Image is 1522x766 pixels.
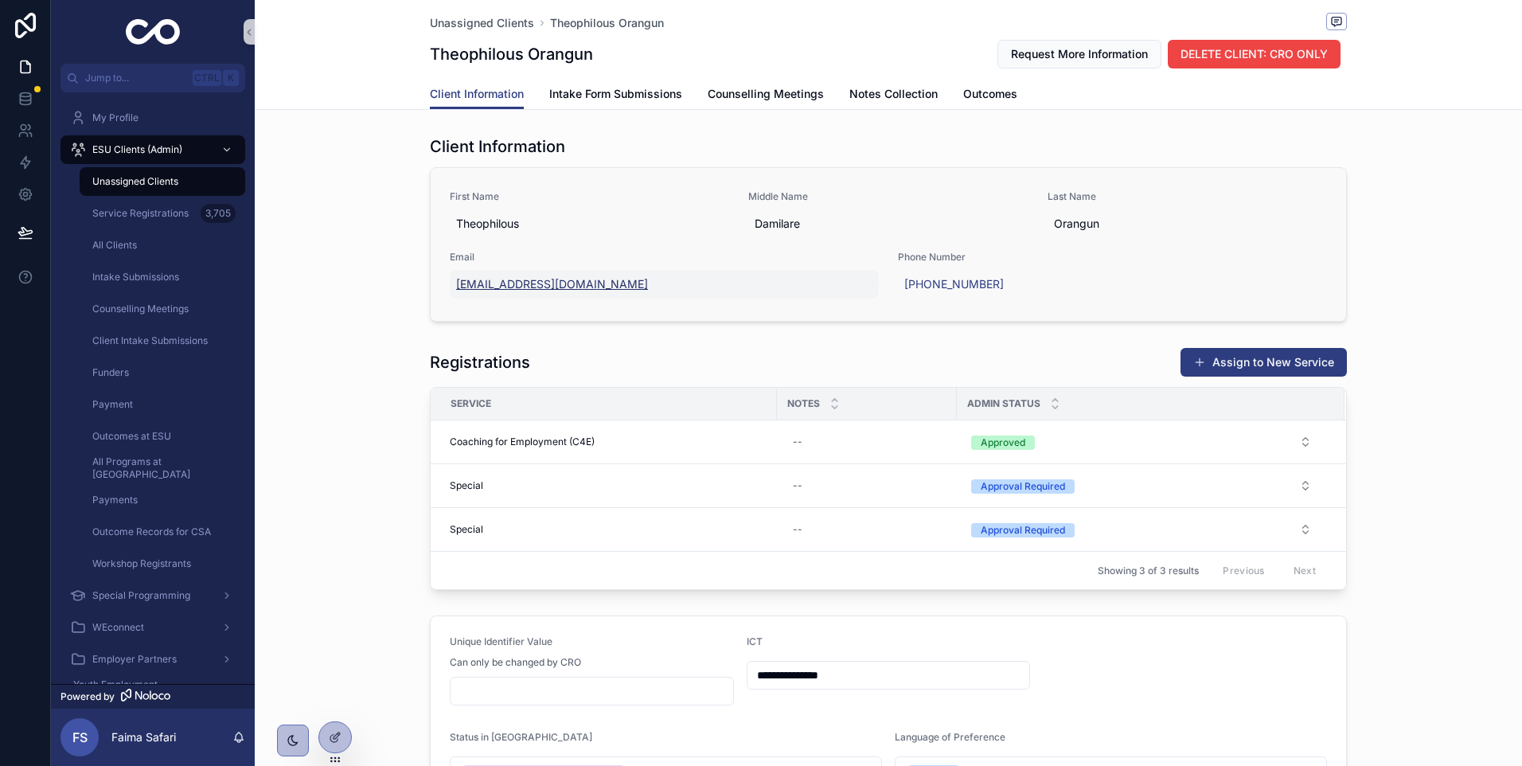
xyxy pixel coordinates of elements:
a: Unassigned Clients [80,167,245,196]
div: -- [793,436,802,448]
span: Admin Status [967,397,1040,410]
span: Request More Information [1011,46,1148,62]
span: FS [72,728,88,747]
span: Intake Form Submissions [549,86,682,102]
a: ESU Clients (Admin) [60,135,245,164]
button: Select Button [958,428,1325,456]
span: WEconnect [92,621,144,634]
span: Outcomes at ESU [92,430,171,443]
span: Workshop Registrants [92,557,191,570]
span: Unique Identifier Value [450,635,552,647]
img: App logo [126,19,181,45]
span: Orangun [1054,216,1321,232]
span: Youth Employment Connections [73,678,209,704]
span: Counselling Meetings [708,86,824,102]
p: Faima Safari [111,729,176,745]
span: Middle Name [748,190,1028,203]
a: WEconnect [60,613,245,642]
a: -- [786,473,947,498]
span: Service Registrations [92,207,189,220]
a: Theophilous Orangun [550,15,664,31]
a: Client Intake Submissions [80,326,245,355]
span: K [224,72,237,84]
span: First Name [450,190,729,203]
span: Theophilous [456,216,723,232]
div: -- [793,479,802,492]
span: Special [450,523,483,536]
span: ICT [747,635,763,647]
button: Select Button [958,471,1325,500]
a: Special Programming [60,581,245,610]
span: Email [450,251,879,264]
a: Payment [80,390,245,419]
a: Notes Collection [849,80,938,111]
a: Funders [80,358,245,387]
a: [EMAIL_ADDRESS][DOMAIN_NAME] [456,276,648,292]
span: All Programs at [GEOGRAPHIC_DATA] [92,455,229,481]
span: Notes Collection [849,86,938,102]
span: Powered by [60,690,115,703]
a: Select Button [958,471,1325,501]
span: Funders [92,366,129,379]
span: Showing 3 of 3 results [1098,565,1199,577]
a: -- [786,517,947,542]
button: Select Button [958,515,1325,544]
span: My Profile [92,111,139,124]
span: ESU Clients (Admin) [92,143,182,156]
span: Client Intake Submissions [92,334,208,347]
a: Outcome Records for CSA [80,518,245,546]
span: Special Programming [92,589,190,602]
div: 3,705 [201,204,236,223]
span: Special [450,479,483,492]
span: Counselling Meetings [92,303,189,315]
a: Coaching for Employment (C4E) [450,436,767,448]
button: Jump to...CtrlK [60,64,245,92]
span: Can only be changed by CRO [450,656,581,669]
span: Service [451,397,491,410]
a: Intake Submissions [80,263,245,291]
div: Approved [981,436,1025,450]
div: scrollable content [51,92,255,684]
span: Client Information [430,86,524,102]
a: Outcomes at ESU [80,422,245,451]
a: Select Button [958,427,1325,457]
a: First NameTheophilousMiddle NameDamilareLast NameOrangunEmail[EMAIL_ADDRESS][DOMAIN_NAME]Phone Nu... [431,168,1346,321]
a: Special [450,479,767,492]
a: Payments [80,486,245,514]
span: All Clients [92,239,137,252]
span: Ctrl [193,70,221,86]
h1: Registrations [430,351,530,373]
span: Employer Partners [92,653,177,666]
span: Damilare [755,216,1021,232]
a: Special [450,523,767,536]
a: All Clients [80,231,245,260]
span: Phone Number [898,251,1327,264]
a: Counselling Meetings [708,80,824,111]
a: Unassigned Clients [430,15,534,31]
span: Payment [92,398,133,411]
a: Outcomes [963,80,1017,111]
span: Outcome Records for CSA [92,526,211,538]
span: Unassigned Clients [92,175,178,188]
span: Coaching for Employment (C4E) [450,436,595,448]
a: Select Button [958,514,1325,545]
div: Approval Required [981,523,1065,537]
span: Notes [787,397,820,410]
h1: Theophilous Orangun [430,43,593,65]
span: Language of Preference [895,731,1005,743]
a: [PHONE_NUMBER] [904,276,1004,292]
button: Assign to New Service [1181,348,1347,377]
span: Intake Submissions [92,271,179,283]
button: DELETE CLIENT: CRO ONLY [1168,40,1341,68]
a: Intake Form Submissions [549,80,682,111]
a: My Profile [60,104,245,132]
a: Client Information [430,80,524,110]
a: Workshop Registrants [80,549,245,578]
span: Outcomes [963,86,1017,102]
a: Employer Partners [60,645,245,674]
a: -- [786,429,947,455]
div: Approval Required [981,479,1065,494]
